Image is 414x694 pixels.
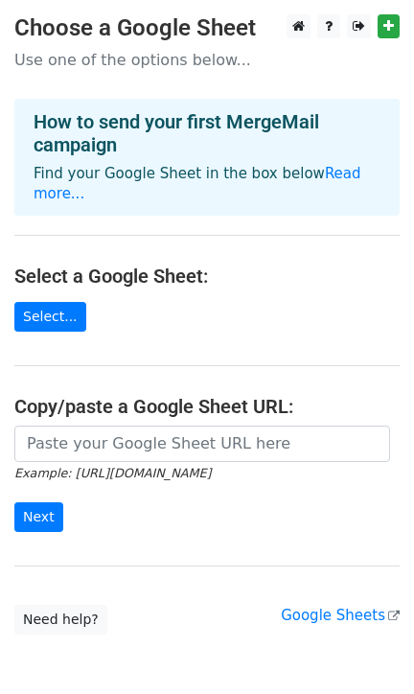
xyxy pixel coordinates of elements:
h4: Copy/paste a Google Sheet URL: [14,395,400,418]
a: Need help? [14,605,107,635]
a: Google Sheets [281,607,400,624]
a: Select... [14,302,86,332]
h4: How to send your first MergeMail campaign [34,110,380,156]
input: Next [14,502,63,532]
h3: Choose a Google Sheet [14,14,400,42]
p: Use one of the options below... [14,50,400,70]
h4: Select a Google Sheet: [14,265,400,288]
input: Paste your Google Sheet URL here [14,426,390,462]
a: Read more... [34,165,361,202]
small: Example: [URL][DOMAIN_NAME] [14,466,211,480]
p: Find your Google Sheet in the box below [34,164,380,204]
